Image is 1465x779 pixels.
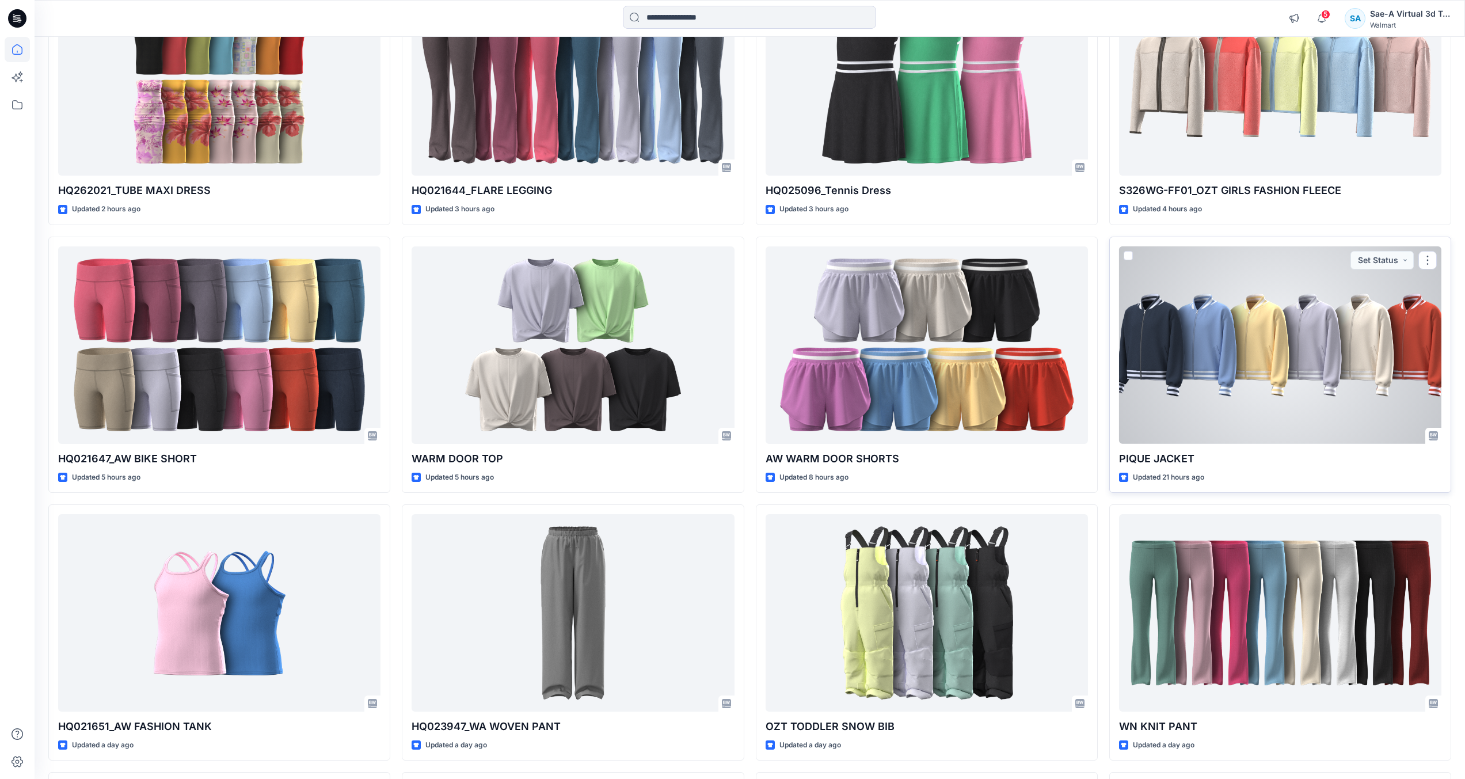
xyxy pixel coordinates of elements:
a: HQ023947_WA WOVEN PANT [412,514,734,712]
a: PIQUE JACKET [1119,246,1441,444]
p: HQ262021_TUBE MAXI DRESS [58,183,380,199]
p: S326WG-FF01_OZT GIRLS FASHION FLEECE [1119,183,1441,199]
p: Updated 4 hours ago [1133,203,1202,215]
p: WARM DOOR TOP [412,451,734,467]
div: Sae-A Virtual 3d Team [1370,7,1451,21]
a: OZT TODDLER SNOW BIB [766,514,1088,712]
p: OZT TODDLER SNOW BIB [766,719,1088,735]
p: Updated 5 hours ago [72,472,140,484]
p: HQ021644_FLARE LEGGING [412,183,734,199]
p: Updated 8 hours ago [779,472,848,484]
p: Updated a day ago [779,739,841,751]
a: HQ021647_AW BIKE SHORT [58,246,380,444]
a: WN KNIT PANT [1119,514,1441,712]
p: PIQUE JACKET [1119,451,1441,467]
p: Updated 21 hours ago [1133,472,1204,484]
p: HQ023947_WA WOVEN PANT [412,719,734,735]
p: Updated 3 hours ago [779,203,848,215]
div: Walmart [1370,21,1451,29]
p: Updated 5 hours ago [425,472,494,484]
a: WARM DOOR TOP [412,246,734,444]
a: HQ021651_AW FASHION TANK [58,514,380,712]
p: HQ021647_AW BIKE SHORT [58,451,380,467]
div: SA [1345,8,1365,29]
p: Updated a day ago [72,739,134,751]
p: HQ021651_AW FASHION TANK [58,719,380,735]
a: AW WARM DOOR SHORTS [766,246,1088,444]
span: 5 [1321,10,1330,19]
p: Updated a day ago [1133,739,1194,751]
p: HQ025096_Tennis Dress [766,183,1088,199]
p: WN KNIT PANT [1119,719,1441,735]
p: Updated 2 hours ago [72,203,140,215]
p: AW WARM DOOR SHORTS [766,451,1088,467]
p: Updated a day ago [425,739,487,751]
p: Updated 3 hours ago [425,203,494,215]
